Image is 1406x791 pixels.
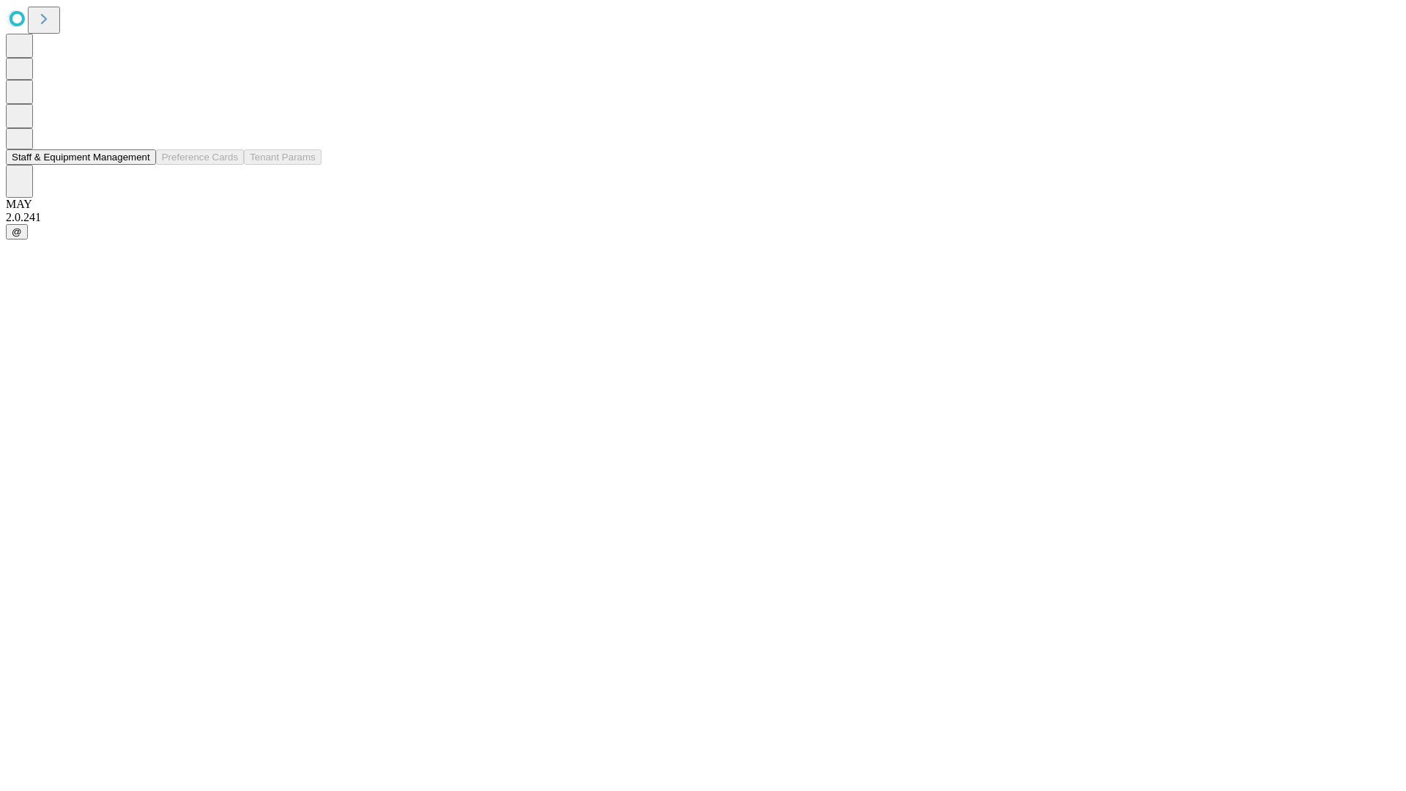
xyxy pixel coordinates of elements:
[6,211,1400,224] div: 2.0.241
[6,224,28,239] button: @
[6,198,1400,211] div: MAY
[6,149,156,165] button: Staff & Equipment Management
[244,149,321,165] button: Tenant Params
[12,226,22,237] span: @
[156,149,244,165] button: Preference Cards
